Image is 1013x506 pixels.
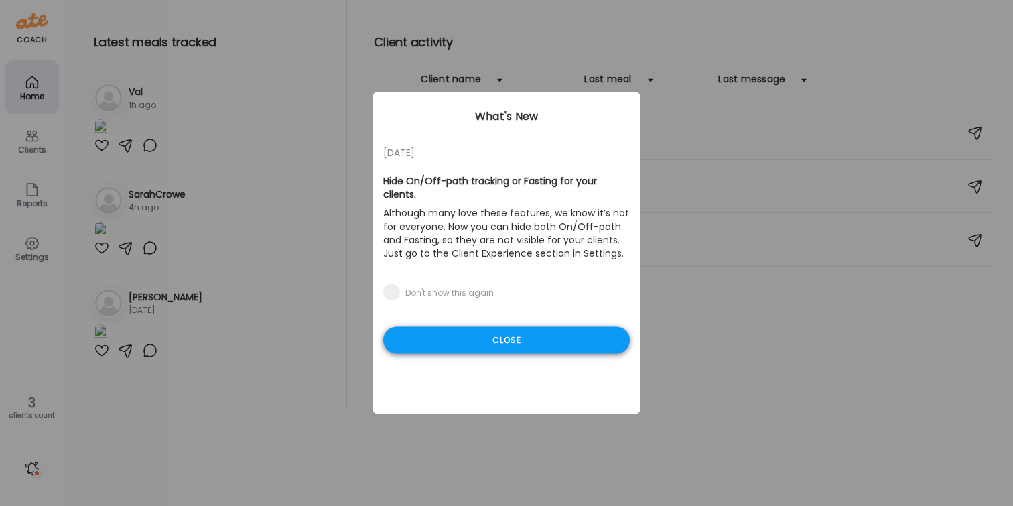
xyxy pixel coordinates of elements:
[383,174,597,201] b: Hide On/Off-path tracking or Fasting for your clients.
[405,288,494,298] div: Don't show this again
[373,109,640,125] div: What's New
[383,327,630,354] div: Close
[383,204,630,263] p: Although many love these features, we know it’s not for everyone. Now you can hide both On/Off-pa...
[383,145,630,161] div: [DATE]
